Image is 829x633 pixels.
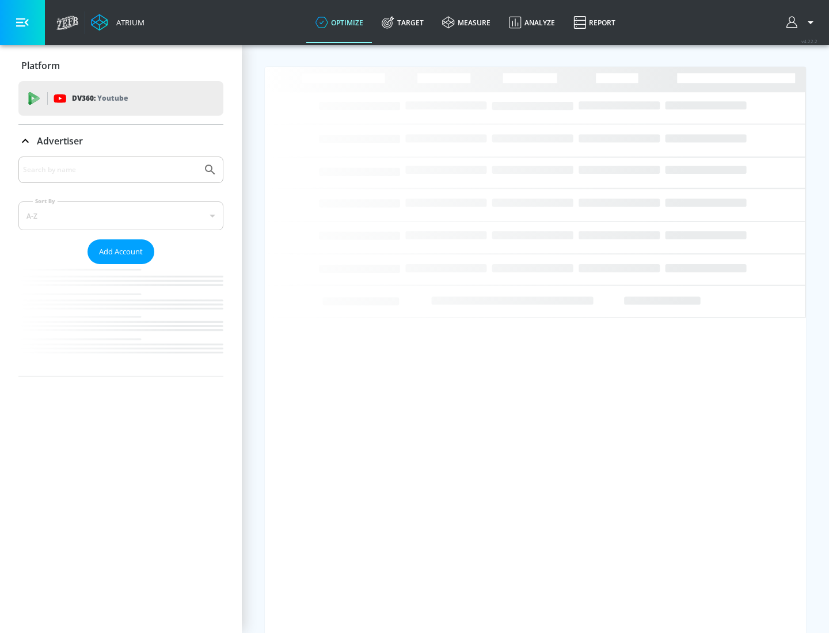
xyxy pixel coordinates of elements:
[372,2,433,43] a: Target
[801,38,817,44] span: v 4.22.2
[433,2,500,43] a: measure
[564,2,625,43] a: Report
[99,245,143,258] span: Add Account
[91,14,144,31] a: Atrium
[112,17,144,28] div: Atrium
[72,92,128,105] p: DV360:
[18,125,223,157] div: Advertiser
[97,92,128,104] p: Youtube
[500,2,564,43] a: Analyze
[306,2,372,43] a: optimize
[33,197,58,205] label: Sort By
[21,59,60,72] p: Platform
[18,49,223,82] div: Platform
[18,201,223,230] div: A-Z
[18,264,223,376] nav: list of Advertiser
[37,135,83,147] p: Advertiser
[18,157,223,376] div: Advertiser
[88,239,154,264] button: Add Account
[18,81,223,116] div: DV360: Youtube
[23,162,197,177] input: Search by name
